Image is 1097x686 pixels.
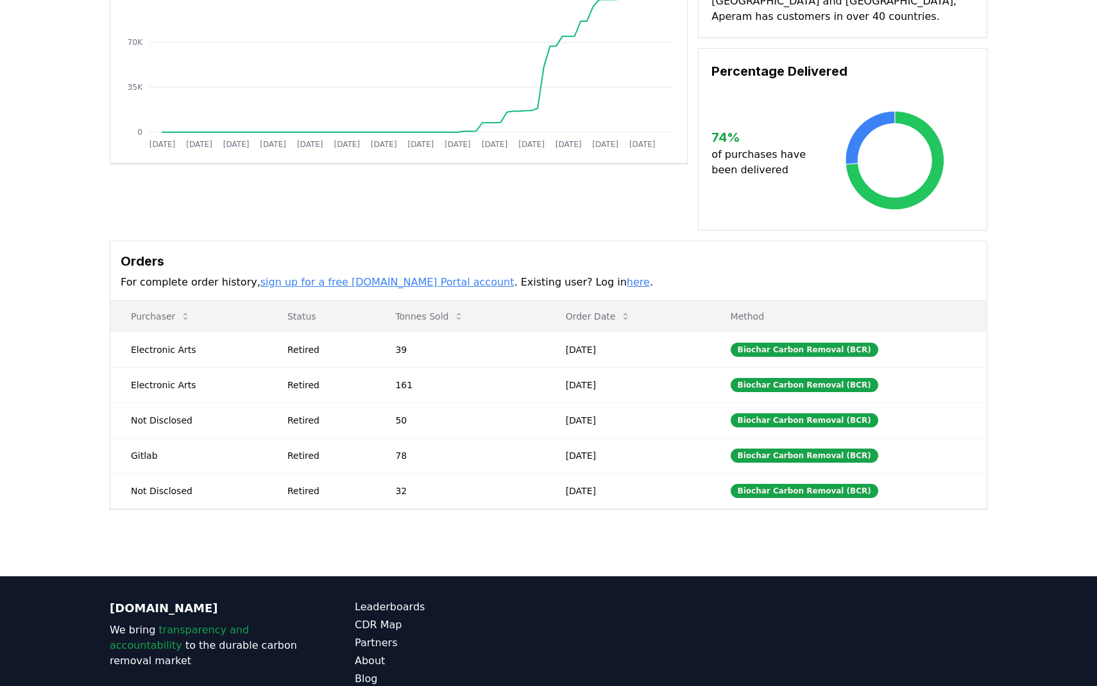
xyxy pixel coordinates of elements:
a: sign up for a free [DOMAIN_NAME] Portal account [260,276,514,288]
tspan: [DATE] [482,140,508,149]
div: Biochar Carbon Removal (BCR) [731,484,878,498]
a: About [355,653,548,669]
tspan: [DATE] [556,140,582,149]
button: Tonnes Sold [385,304,474,329]
td: 161 [375,367,545,402]
td: [DATE] [545,332,710,367]
div: Retired [287,379,364,391]
td: Electronic Arts [110,332,267,367]
td: [DATE] [545,473,710,508]
tspan: [DATE] [149,140,176,149]
td: 50 [375,402,545,438]
button: Order Date [556,304,642,329]
h3: Percentage Delivered [711,62,974,81]
tspan: [DATE] [223,140,250,149]
tspan: 70K [128,38,143,47]
div: Retired [287,414,364,427]
tspan: [DATE] [592,140,618,149]
tspan: [DATE] [371,140,397,149]
p: [DOMAIN_NAME] [110,599,303,617]
h3: Orders [121,252,976,271]
div: Retired [287,343,364,356]
td: 32 [375,473,545,508]
div: Biochar Carbon Removal (BCR) [731,343,878,357]
div: Retired [287,484,364,497]
tspan: [DATE] [297,140,323,149]
tspan: [DATE] [260,140,286,149]
tspan: 35K [128,83,143,92]
tspan: [DATE] [408,140,434,149]
td: Electronic Arts [110,367,267,402]
tspan: [DATE] [629,140,656,149]
tspan: [DATE] [445,140,471,149]
a: Partners [355,635,548,651]
span: transparency and accountability [110,624,249,651]
td: [DATE] [545,367,710,402]
div: Biochar Carbon Removal (BCR) [731,413,878,427]
td: Not Disclosed [110,473,267,508]
p: For complete order history, . Existing user? Log in . [121,275,976,290]
p: We bring to the durable carbon removal market [110,622,303,669]
td: Not Disclosed [110,402,267,438]
td: Gitlab [110,438,267,473]
a: CDR Map [355,617,548,633]
div: Biochar Carbon Removal (BCR) [731,378,878,392]
tspan: [DATE] [518,140,545,149]
button: Purchaser [121,304,201,329]
a: here [627,276,650,288]
tspan: [DATE] [186,140,212,149]
a: Leaderboards [355,599,548,615]
p: of purchases have been delivered [711,147,816,178]
td: 78 [375,438,545,473]
td: 39 [375,332,545,367]
td: [DATE] [545,402,710,438]
h3: 74 % [711,128,816,147]
p: Method [720,310,976,323]
tspan: [DATE] [334,140,360,149]
tspan: 0 [137,128,142,137]
td: [DATE] [545,438,710,473]
div: Biochar Carbon Removal (BCR) [731,449,878,463]
div: Retired [287,449,364,462]
p: Status [277,310,364,323]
